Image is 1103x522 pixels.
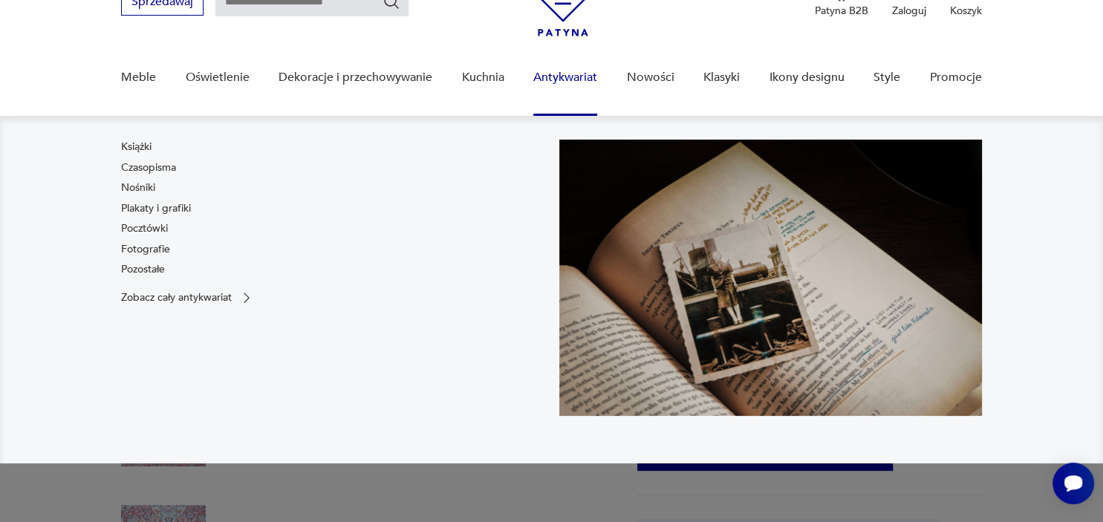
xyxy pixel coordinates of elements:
a: Meble [121,49,156,106]
p: Patyna B2B [815,4,868,18]
p: Zobacz cały antykwariat [121,293,232,302]
a: Kuchnia [462,49,504,106]
a: Nośniki [121,180,155,195]
a: Style [873,49,900,106]
p: Koszyk [950,4,982,18]
a: Oświetlenie [186,49,250,106]
a: Klasyki [703,49,740,106]
img: c8a9187830f37f141118a59c8d49ce82.jpg [559,140,982,416]
p: Zaloguj [892,4,926,18]
a: Promocje [930,49,982,106]
a: Pozostałe [121,262,165,277]
a: Książki [121,140,152,154]
a: Czasopisma [121,160,176,175]
a: Ikony designu [770,49,845,106]
iframe: Smartsupp widget button [1052,463,1094,504]
a: Nowości [627,49,674,106]
a: Pocztówki [121,221,168,236]
a: Plakaty i grafiki [121,201,191,216]
a: Dekoracje i przechowywanie [279,49,432,106]
a: Zobacz cały antykwariat [121,290,254,305]
a: Fotografie [121,242,170,257]
a: Antykwariat [533,49,597,106]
